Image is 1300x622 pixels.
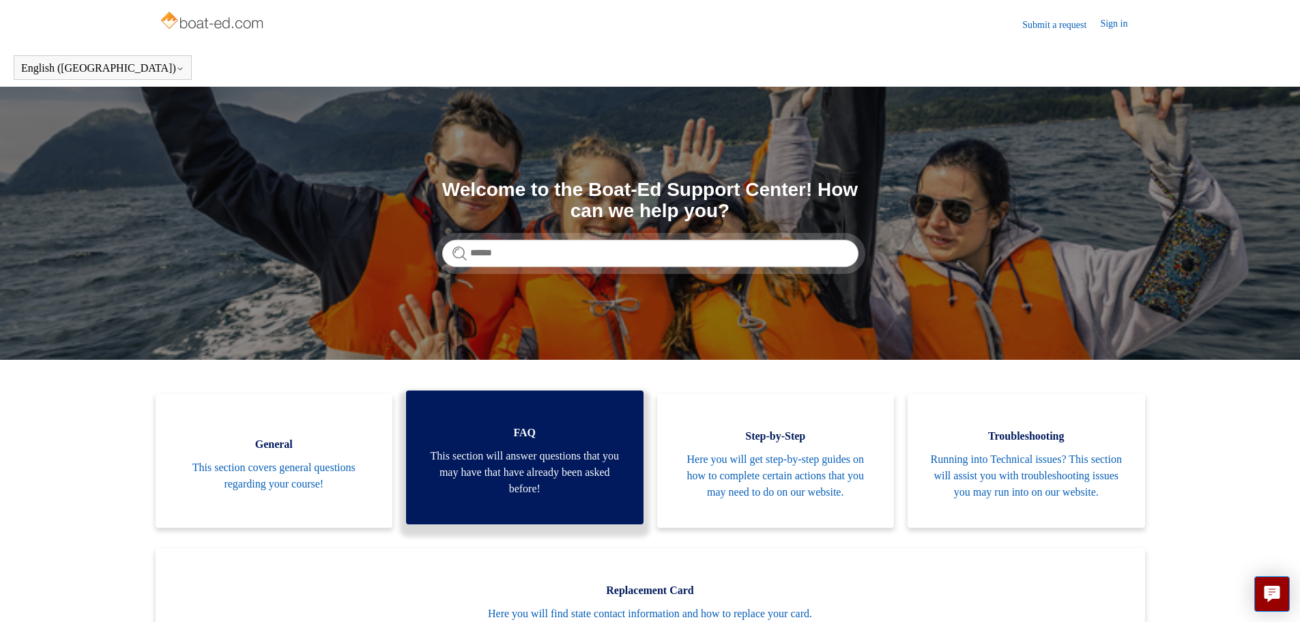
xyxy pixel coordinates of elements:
[176,436,373,453] span: General
[176,606,1125,622] span: Here you will find state contact information and how to replace your card.
[1254,576,1290,612] button: Live chat
[442,180,858,222] h1: Welcome to the Boat-Ed Support Center! How can we help you?
[406,391,644,524] a: FAQ This section will answer questions that you may have that have already been asked before!
[1100,16,1141,33] a: Sign in
[176,582,1125,599] span: Replacement Card
[159,8,268,36] img: Boat-Ed Help Center home page
[156,394,393,528] a: General This section covers general questions regarding your course!
[908,394,1145,528] a: Troubleshooting Running into Technical issues? This section will assist you with troubleshooting ...
[1022,18,1100,32] a: Submit a request
[657,394,895,528] a: Step-by-Step Here you will get step-by-step guides on how to complete certain actions that you ma...
[678,451,874,500] span: Here you will get step-by-step guides on how to complete certain actions that you may need to do ...
[427,448,623,497] span: This section will answer questions that you may have that have already been asked before!
[678,428,874,444] span: Step-by-Step
[928,428,1125,444] span: Troubleshooting
[21,62,184,74] button: English ([GEOGRAPHIC_DATA])
[176,460,373,492] span: This section covers general questions regarding your course!
[442,240,858,267] input: Search
[427,425,623,441] span: FAQ
[928,451,1125,500] span: Running into Technical issues? This section will assist you with troubleshooting issues you may r...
